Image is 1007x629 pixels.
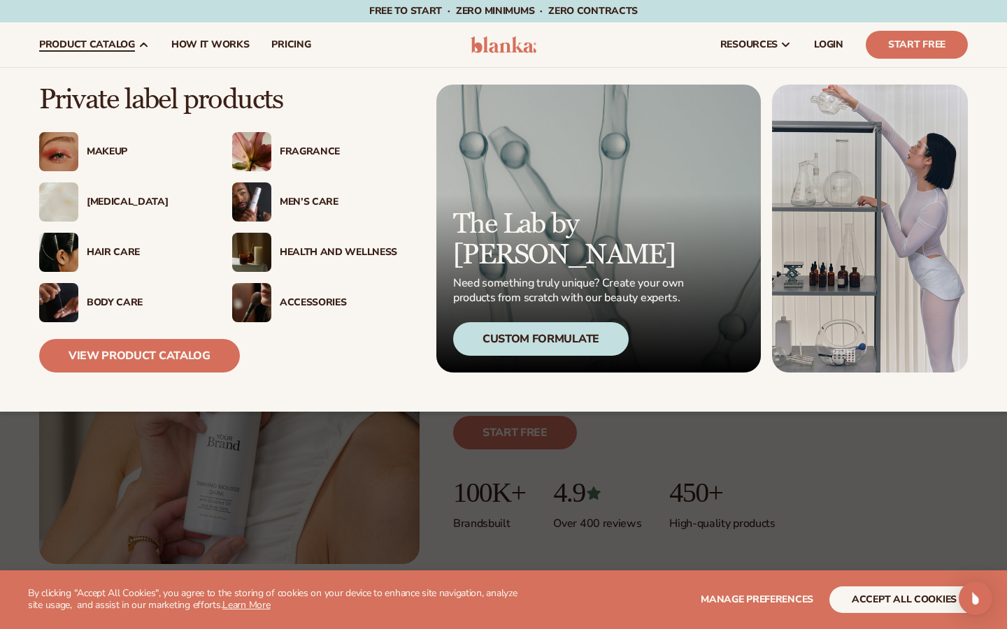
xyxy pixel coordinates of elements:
[87,247,204,259] div: Hair Care
[772,85,968,373] img: Female in lab with equipment.
[436,85,761,373] a: Microscopic product formula. The Lab by [PERSON_NAME] Need something truly unique? Create your ow...
[866,31,968,59] a: Start Free
[232,132,397,171] a: Pink blooming flower. Fragrance
[39,182,204,222] a: Cream moisturizer swatch. [MEDICAL_DATA]
[28,588,526,612] p: By clicking "Accept All Cookies", you agree to the storing of cookies on your device to enhance s...
[453,322,629,356] div: Custom Formulate
[39,233,78,272] img: Female hair pulled back with clips.
[701,586,813,613] button: Manage preferences
[232,182,397,222] a: Male holding moisturizer bottle. Men’s Care
[471,36,537,53] img: logo
[39,339,240,373] a: View Product Catalog
[39,182,78,222] img: Cream moisturizer swatch.
[39,85,397,115] p: Private label products
[39,233,204,272] a: Female hair pulled back with clips. Hair Care
[271,39,310,50] span: pricing
[39,283,204,322] a: Male hand applying moisturizer. Body Care
[720,39,778,50] span: resources
[87,297,204,309] div: Body Care
[232,283,397,322] a: Female with makeup brush. Accessories
[232,233,271,272] img: Candles and incense on table.
[232,233,397,272] a: Candles and incense on table. Health And Wellness
[959,581,992,615] div: Open Intercom Messenger
[171,39,250,50] span: How It Works
[453,276,688,305] p: Need something truly unique? Create your own products from scratch with our beauty experts.
[280,297,397,309] div: Accessories
[829,586,979,613] button: accept all cookies
[701,593,813,606] span: Manage preferences
[87,146,204,158] div: Makeup
[87,196,204,208] div: [MEDICAL_DATA]
[232,283,271,322] img: Female with makeup brush.
[280,247,397,259] div: Health And Wellness
[803,22,855,67] a: LOGIN
[369,4,638,17] span: Free to start · ZERO minimums · ZERO contracts
[280,146,397,158] div: Fragrance
[709,22,803,67] a: resources
[39,39,135,50] span: product catalog
[453,209,688,270] p: The Lab by [PERSON_NAME]
[232,182,271,222] img: Male holding moisturizer bottle.
[39,283,78,322] img: Male hand applying moisturizer.
[160,22,261,67] a: How It Works
[232,132,271,171] img: Pink blooming flower.
[222,598,270,612] a: Learn More
[280,196,397,208] div: Men’s Care
[28,22,160,67] a: product catalog
[39,132,78,171] img: Female with glitter eye makeup.
[814,39,843,50] span: LOGIN
[260,22,322,67] a: pricing
[39,132,204,171] a: Female with glitter eye makeup. Makeup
